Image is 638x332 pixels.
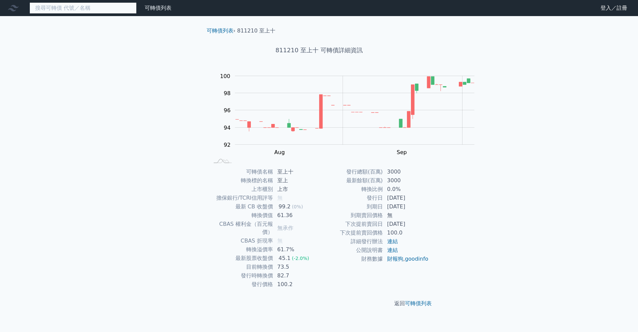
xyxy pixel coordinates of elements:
a: 財報狗 [387,256,403,262]
td: 轉換溢價率 [209,245,273,254]
td: 到期日 [319,202,383,211]
span: 無 [277,238,283,244]
td: 無 [383,211,429,220]
td: 發行價格 [209,280,273,289]
a: goodinfo [405,256,428,262]
span: 無承作 [277,225,293,231]
td: , [383,255,429,263]
tspan: Aug [274,149,285,155]
li: 811210 至上十 [237,27,275,35]
td: 100.0 [383,228,429,237]
li: › [207,27,235,35]
tspan: 92 [224,142,230,148]
div: 45.1 [277,254,292,262]
td: 82.7 [273,271,319,280]
td: 轉換標的名稱 [209,176,273,185]
td: 目前轉換價 [209,263,273,271]
a: 連結 [387,238,398,245]
td: 公開說明書 [319,246,383,255]
td: 轉換價值 [209,211,273,220]
tspan: 98 [224,90,230,96]
td: 最新股票收盤價 [209,254,273,263]
td: 發行日 [319,194,383,202]
td: 下次提前賣回日 [319,220,383,228]
td: 61.7% [273,245,319,254]
td: [DATE] [383,220,429,228]
td: 到期賣回價格 [319,211,383,220]
td: 73.5 [273,263,319,271]
td: 下次提前賣回價格 [319,228,383,237]
span: 無 [277,195,283,201]
span: (-2.0%) [292,256,309,261]
td: 上市 [273,185,319,194]
td: 發行時轉換價 [209,271,273,280]
td: 上市櫃別 [209,185,273,194]
td: 3000 [383,168,429,176]
g: Chart [217,73,485,156]
td: 轉換比例 [319,185,383,194]
td: CBAS 權利金（百元報價） [209,220,273,237]
td: [DATE] [383,202,429,211]
td: 至上 [273,176,319,185]
p: 返回 [201,300,437,308]
a: 可轉債列表 [405,300,432,307]
td: 100.2 [273,280,319,289]
span: (0%) [292,204,303,209]
td: 最新餘額(百萬) [319,176,383,185]
td: 可轉債名稱 [209,168,273,176]
tspan: 94 [224,125,230,131]
td: 0.0% [383,185,429,194]
td: 至上十 [273,168,319,176]
tspan: 96 [224,107,230,114]
td: 3000 [383,176,429,185]
td: [DATE] [383,194,429,202]
a: 可轉債列表 [145,5,171,11]
td: 發行總額(百萬) [319,168,383,176]
a: 登入／註冊 [595,3,633,13]
div: 99.2 [277,203,292,211]
tspan: Sep [397,149,407,155]
td: 61.36 [273,211,319,220]
h1: 811210 至上十 可轉債詳細資訊 [201,46,437,55]
td: 詳細發行辦法 [319,237,383,246]
td: 擔保銀行/TCRI信用評等 [209,194,273,202]
td: 財務數據 [319,255,383,263]
td: 最新 CB 收盤價 [209,202,273,211]
input: 搜尋可轉債 代號／名稱 [29,2,137,14]
tspan: 100 [220,73,230,79]
a: 連結 [387,247,398,253]
td: CBAS 折現率 [209,237,273,245]
a: 可轉債列表 [207,27,233,34]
